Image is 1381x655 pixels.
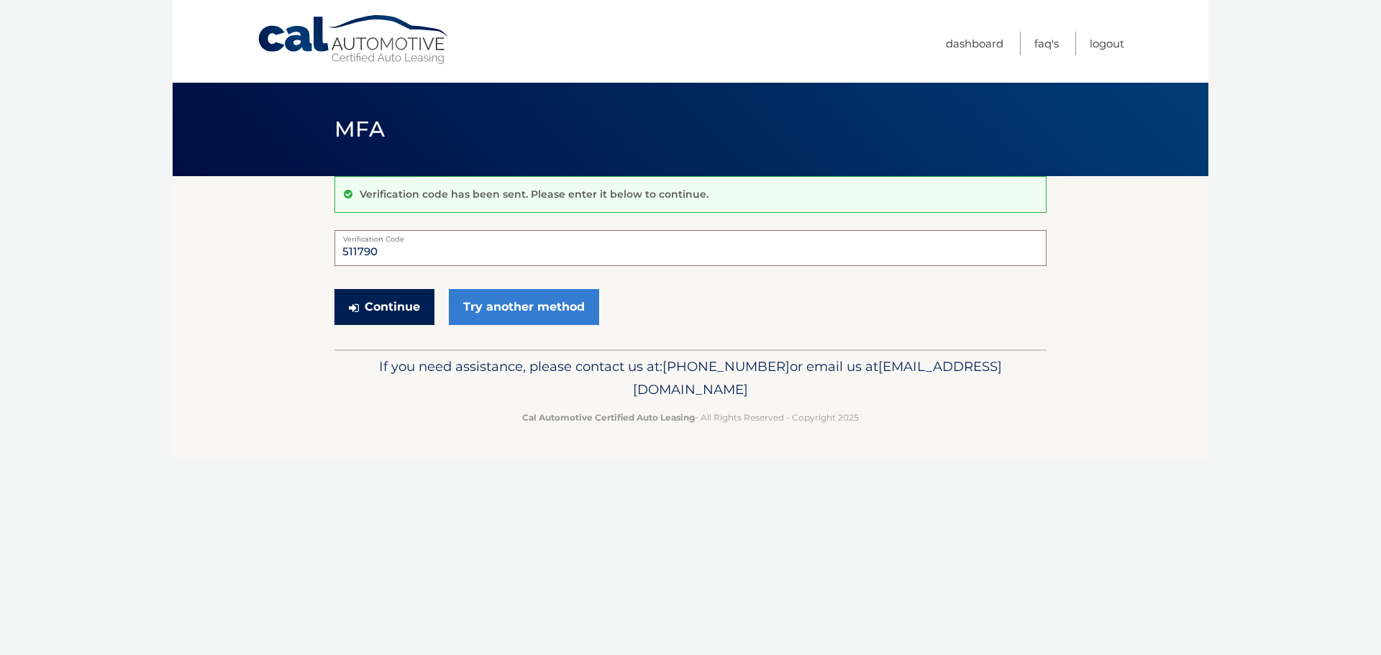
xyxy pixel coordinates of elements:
[1090,32,1124,55] a: Logout
[1034,32,1059,55] a: FAQ's
[360,188,708,201] p: Verification code has been sent. Please enter it below to continue.
[344,410,1037,425] p: - All Rights Reserved - Copyright 2025
[334,116,385,142] span: MFA
[662,358,790,375] span: [PHONE_NUMBER]
[522,412,695,423] strong: Cal Automotive Certified Auto Leasing
[946,32,1003,55] a: Dashboard
[633,358,1002,398] span: [EMAIL_ADDRESS][DOMAIN_NAME]
[449,289,599,325] a: Try another method
[257,14,451,65] a: Cal Automotive
[334,230,1047,266] input: Verification Code
[344,355,1037,401] p: If you need assistance, please contact us at: or email us at
[334,289,434,325] button: Continue
[334,230,1047,242] label: Verification Code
